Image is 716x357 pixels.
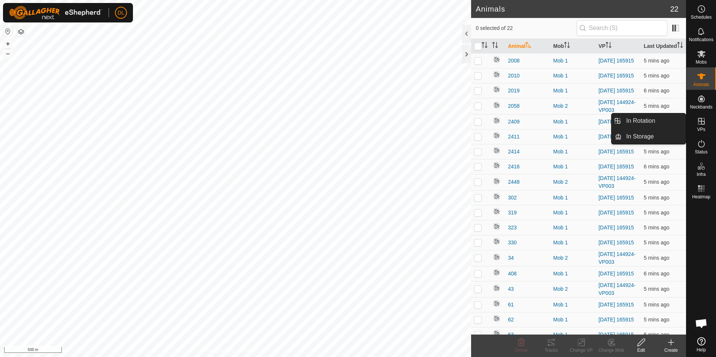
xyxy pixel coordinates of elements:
[508,163,519,171] span: 2416
[697,172,706,177] span: Infra
[508,224,516,232] span: 323
[598,99,635,113] a: [DATE] 144924-VP003
[206,347,234,354] a: Privacy Policy
[508,194,516,202] span: 302
[508,102,519,110] span: 2058
[598,88,634,94] a: [DATE] 165915
[553,57,592,65] div: Mob 1
[243,347,265,354] a: Contact Us
[598,119,634,125] a: [DATE] 165915
[492,146,501,155] img: returning off
[612,113,686,128] li: In Rotation
[118,9,124,17] span: DL
[566,347,596,354] div: Change VP
[644,210,669,216] span: 8 Oct 2025, 2:31 pm
[695,150,707,154] span: Status
[3,27,12,36] button: Reset Map
[553,163,592,171] div: Mob 1
[508,239,516,247] span: 330
[492,70,501,79] img: returning off
[508,148,519,156] span: 2414
[508,301,514,309] span: 61
[508,133,519,141] span: 2411
[644,225,669,231] span: 8 Oct 2025, 2:31 pm
[686,334,716,355] a: Help
[508,209,516,217] span: 319
[693,82,709,87] span: Animals
[492,131,501,140] img: returning off
[492,284,501,293] img: returning off
[598,332,634,338] a: [DATE] 165915
[525,43,531,49] p-sorticon: Activate to sort
[692,195,710,199] span: Heatmap
[9,6,103,19] img: Gallagher Logo
[564,43,570,49] p-sorticon: Activate to sort
[598,73,634,79] a: [DATE] 165915
[492,55,501,64] img: returning off
[553,148,592,156] div: Mob 1
[598,271,634,277] a: [DATE] 165915
[606,43,612,49] p-sorticon: Activate to sort
[697,348,706,352] span: Help
[553,224,592,232] div: Mob 1
[3,39,12,48] button: +
[553,270,592,278] div: Mob 1
[670,3,679,15] span: 22
[598,134,634,140] a: [DATE] 165915
[505,39,550,54] th: Animal
[492,207,501,216] img: returning off
[553,254,592,262] div: Mob 2
[689,37,713,42] span: Notifications
[641,39,686,54] th: Last Updated
[492,253,501,262] img: returning off
[553,133,592,141] div: Mob 1
[482,43,488,49] p-sorticon: Activate to sort
[492,101,501,110] img: returning off
[644,271,669,277] span: 8 Oct 2025, 2:31 pm
[598,282,635,296] a: [DATE] 144924-VP003
[598,239,634,245] a: [DATE] 165915
[644,88,669,94] span: 8 Oct 2025, 2:31 pm
[644,332,669,338] span: 8 Oct 2025, 2:31 pm
[595,39,641,54] th: VP
[553,301,592,309] div: Mob 1
[492,314,501,323] img: returning off
[598,251,635,265] a: [DATE] 144924-VP003
[612,129,686,144] li: In Storage
[492,85,501,94] img: returning off
[492,268,501,277] img: returning off
[492,116,501,125] img: returning off
[677,43,683,49] p-sorticon: Activate to sort
[508,72,519,80] span: 2010
[553,87,592,95] div: Mob 1
[476,24,576,32] span: 0 selected of 22
[553,178,592,186] div: Mob 2
[515,348,528,353] span: Delete
[492,43,498,49] p-sorticon: Activate to sort
[553,285,592,293] div: Mob 2
[508,285,514,293] span: 43
[598,302,634,308] a: [DATE] 165915
[492,329,501,338] img: returning off
[492,177,501,186] img: returning off
[644,179,669,185] span: 8 Oct 2025, 2:31 pm
[644,103,669,109] span: 8 Oct 2025, 2:31 pm
[553,194,592,202] div: Mob 1
[598,175,635,189] a: [DATE] 144924-VP003
[598,164,634,170] a: [DATE] 165915
[598,149,634,155] a: [DATE] 165915
[16,27,25,36] button: Map Layers
[598,195,634,201] a: [DATE] 165915
[626,116,655,125] span: In Rotation
[492,222,501,231] img: returning off
[550,39,595,54] th: Mob
[622,129,686,144] a: In Storage
[644,239,669,245] span: 8 Oct 2025, 2:31 pm
[492,237,501,246] img: returning off
[596,347,626,354] div: Change Mob
[508,87,519,95] span: 2019
[553,239,592,247] div: Mob 1
[644,317,669,323] span: 8 Oct 2025, 2:31 pm
[626,347,656,354] div: Edit
[476,4,670,13] h2: Animals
